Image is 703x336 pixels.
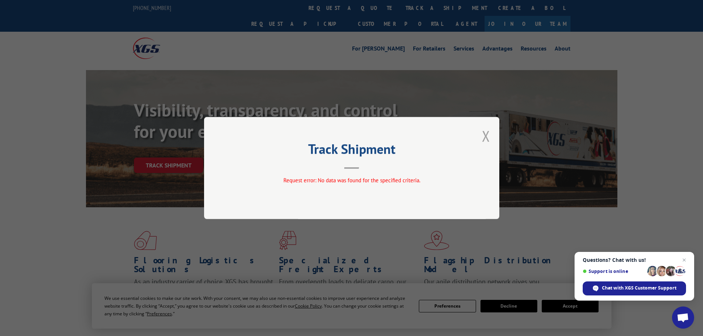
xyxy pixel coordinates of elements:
span: Request error: No data was found for the specified criteria. [283,177,420,184]
div: Open chat [672,306,694,329]
span: Support is online [583,269,645,274]
span: Close chat [680,256,689,264]
span: Questions? Chat with us! [583,257,686,263]
div: Chat with XGS Customer Support [583,281,686,295]
button: Close modal [482,126,490,146]
span: Chat with XGS Customer Support [602,285,676,291]
h2: Track Shipment [241,144,462,158]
